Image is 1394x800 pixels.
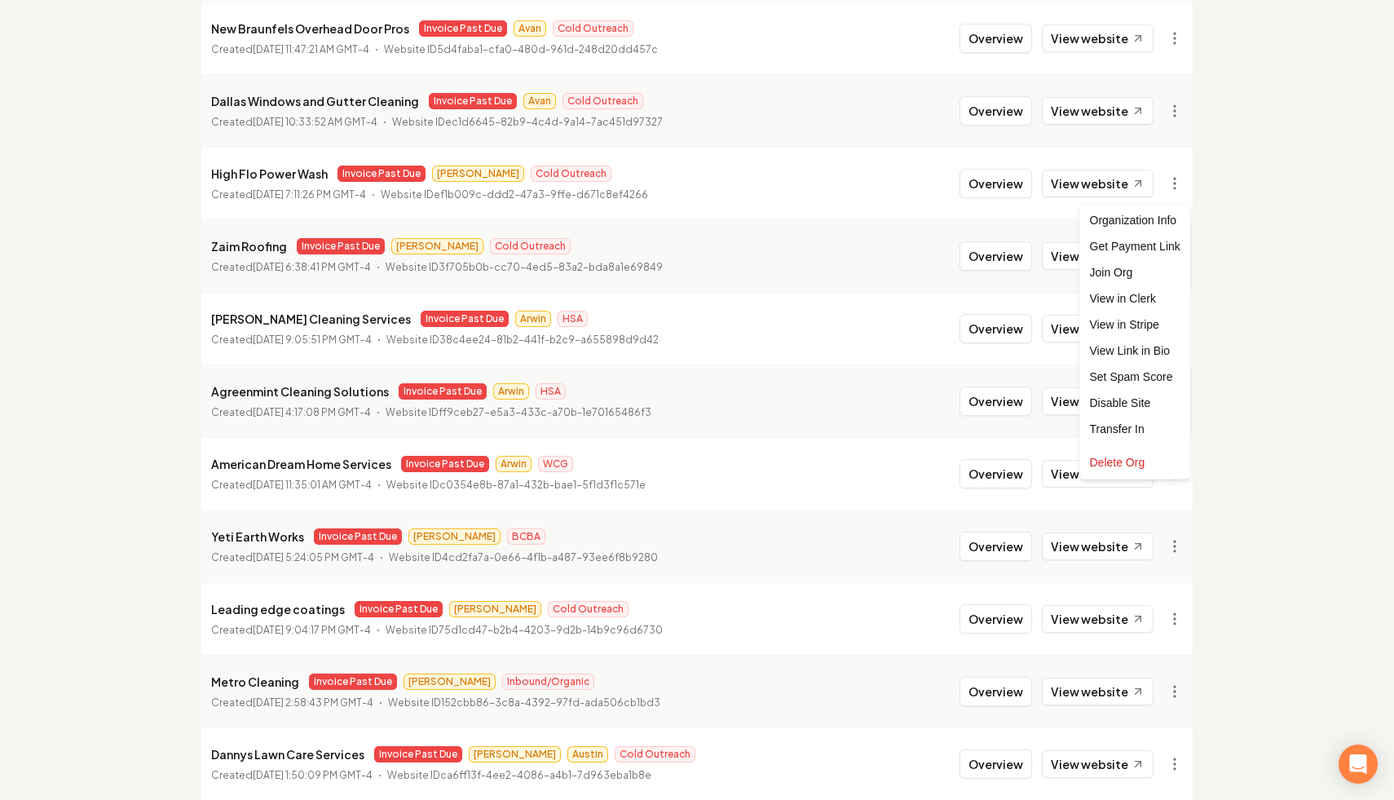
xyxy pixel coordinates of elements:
[1083,338,1187,364] a: View Link in Bio
[1083,416,1187,442] div: Transfer In
[1083,259,1187,285] div: Join Org
[1083,285,1187,312] a: View in Clerk
[1083,390,1187,416] div: Disable Site
[1083,207,1187,233] div: Organization Info
[1083,233,1187,259] div: Get Payment Link
[1083,449,1187,475] div: Delete Org
[1083,364,1187,390] div: Set Spam Score
[1083,312,1187,338] a: View in Stripe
